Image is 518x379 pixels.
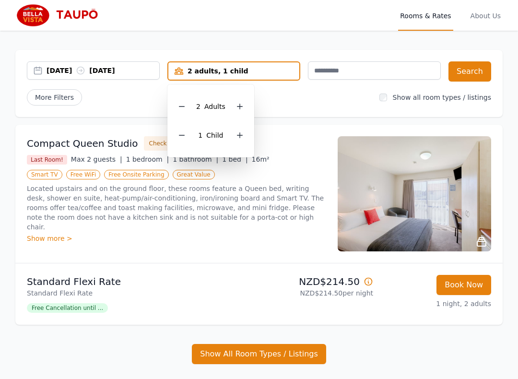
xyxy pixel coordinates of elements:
img: Bella Vista Taupo [15,4,107,27]
button: Book Now [436,275,491,295]
button: Search [448,61,491,82]
span: Free WiFi [66,170,101,179]
span: Max 2 guests | [71,155,122,163]
div: Show more > [27,234,326,243]
span: 1 bathroom | [173,155,218,163]
span: Last Room! [27,155,67,165]
p: Standard Flexi Rate [27,275,255,288]
div: 2 adults, 1 child [168,66,299,76]
span: Smart TV [27,170,62,179]
p: NZD$214.50 [263,275,373,288]
span: Great Value [173,170,215,179]
span: Free Cancellation until ... [27,303,108,313]
p: NZD$214.50 per night [263,288,373,298]
span: 1 bedroom | [126,155,169,163]
span: 1 [198,131,202,139]
span: Free Onsite Parking [104,170,168,179]
h3: Compact Queen Studio [27,137,138,150]
span: Child [206,131,223,139]
p: Located upstairs and on the ground floor, these rooms feature a Queen bed, writing desk, shower e... [27,184,326,232]
p: 1 night, 2 adults [381,299,491,308]
span: More Filters [27,89,82,106]
div: [DATE] [DATE] [47,66,159,75]
span: 16m² [252,155,270,163]
span: 2 [196,103,200,110]
label: Show all room types / listings [393,94,491,101]
button: Check Availability [144,136,205,151]
p: Standard Flexi Rate [27,288,255,298]
button: Show All Room Types / Listings [192,344,326,364]
span: Adult s [204,103,225,110]
span: 1 bed | [222,155,247,163]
